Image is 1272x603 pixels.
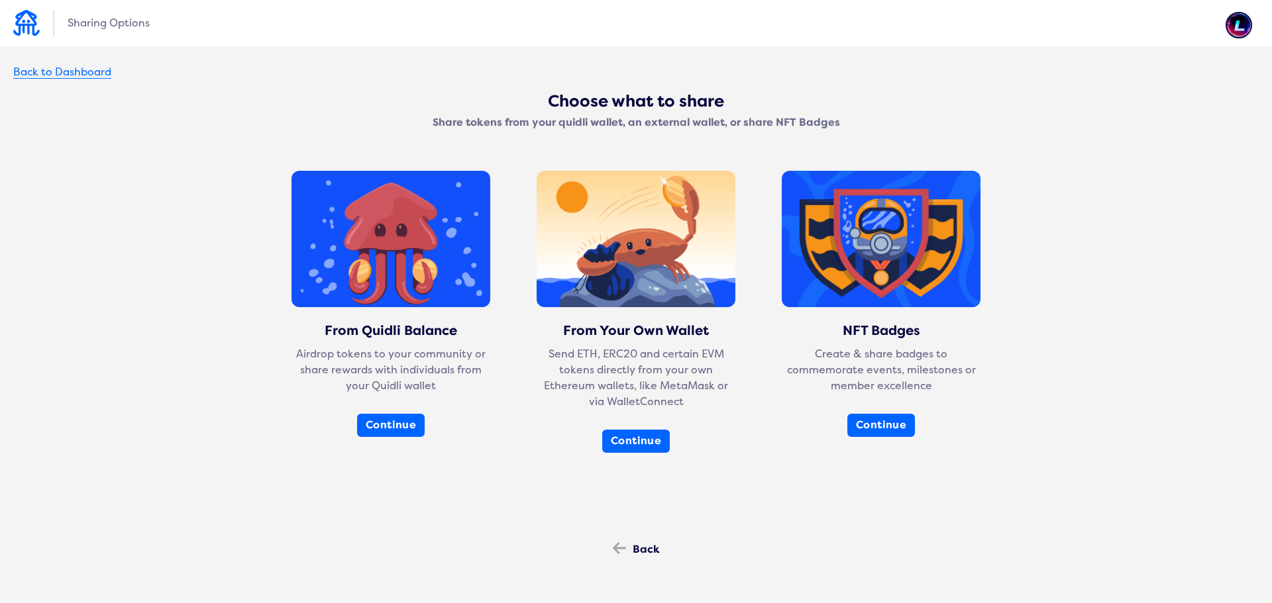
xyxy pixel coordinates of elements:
[291,346,490,394] div: Airdrop tokens to your community or share rewards with individuals from your Quidli wallet
[782,346,980,394] div: Create & share badges to commemorate events, milestones or member excellence
[291,171,490,306] img: From Quidli Balance
[633,543,660,555] div: Back
[782,171,980,306] img: NFT Badges
[847,414,915,437] button: Continue
[1226,12,1252,38] img: account
[13,116,1259,128] div: Share tokens from your quidli wallet, an external wallet, or share NFT Badges
[537,171,735,306] img: From Your Own Wallet
[13,10,40,36] img: Quidli
[537,323,735,338] div: From Your Own Wallet
[602,430,670,453] button: Continue
[68,17,150,29] span: Sharing Options
[291,323,490,338] div: From Quidli Balance
[357,414,425,437] button: Continue
[13,66,111,79] div: Back to Dashboard
[537,346,735,410] div: Send ETH, ERC20 and certain EVM tokens directly from your own Ethereum wallets, like MetaMask or ...
[13,92,1259,111] div: Choose what to share
[782,323,980,338] div: NFT Badges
